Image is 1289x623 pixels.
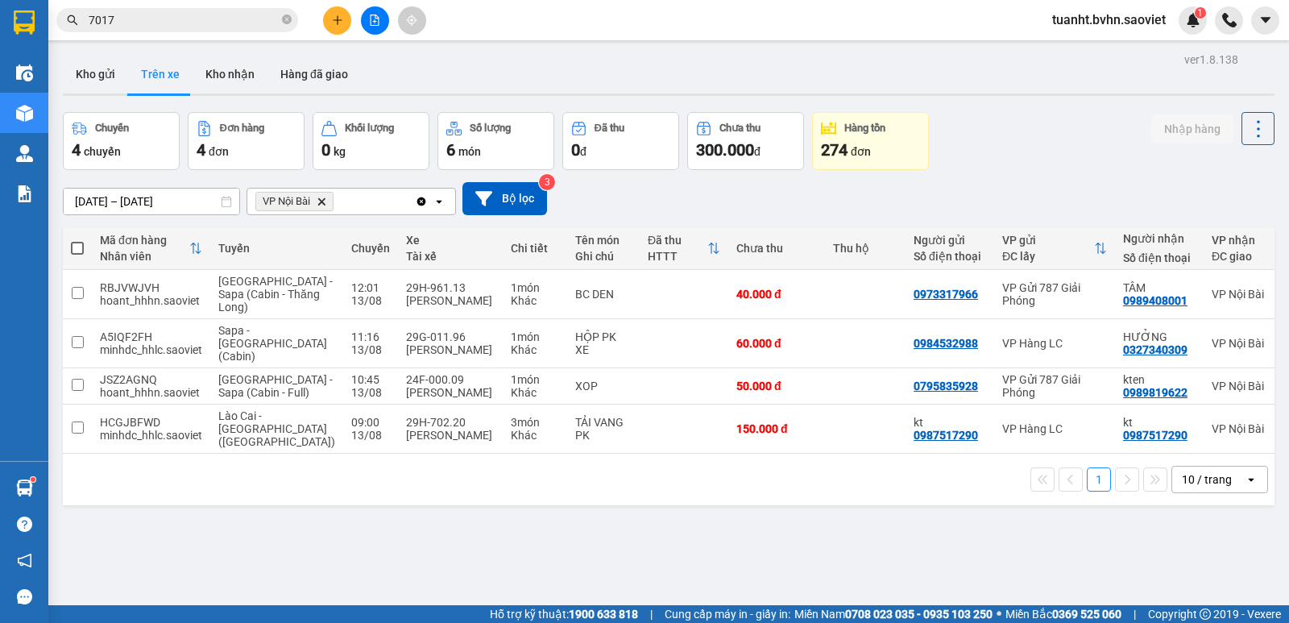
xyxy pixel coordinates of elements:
span: notification [17,553,32,568]
div: Mã đơn hàng [100,234,189,247]
span: caret-down [1258,13,1273,27]
div: Tuyến [218,242,335,255]
div: Chi tiết [511,242,559,255]
div: ver 1.8.138 [1184,51,1238,69]
img: warehouse-icon [16,105,33,122]
span: đơn [851,145,871,158]
div: BC DEN [575,288,632,301]
span: aim [406,15,417,26]
div: 0973317966 [914,288,978,301]
svg: open [433,195,446,208]
div: XOP [575,380,632,392]
div: Đã thu [595,123,624,134]
div: Xe [406,234,495,247]
strong: 1900 633 818 [569,608,638,621]
div: RBJVWJVH [100,281,202,294]
span: đơn [209,145,229,158]
span: plus [332,15,343,26]
span: close-circle [282,15,292,24]
div: hoant_hhhn.saoviet [100,294,202,307]
div: VP Hàng LC [1002,337,1107,350]
div: Người gửi [914,234,986,247]
button: Chưa thu300.000đ [687,112,804,170]
button: 1 [1087,467,1111,492]
div: 13/08 [351,294,390,307]
span: close-circle [282,13,292,28]
img: icon-new-feature [1186,13,1200,27]
div: 0327340309 [1123,343,1187,356]
span: Sapa - [GEOGRAPHIC_DATA] (Cabin) [218,324,327,363]
span: | [1134,605,1136,623]
span: VP Nội Bài, close by backspace [255,192,334,211]
img: warehouse-icon [16,145,33,162]
span: search [67,15,78,26]
div: 13/08 [351,429,390,442]
sup: 1 [1195,7,1206,19]
div: HỘP PK XE [575,330,632,356]
div: 1 món [511,373,559,386]
span: Lào Cai - [GEOGRAPHIC_DATA] ([GEOGRAPHIC_DATA]) [218,409,335,448]
div: VP Gửi 787 Giải Phóng [1002,281,1107,307]
div: Khác [511,343,559,356]
div: 29G-011.96 [406,330,495,343]
div: HƯỞNG [1123,330,1196,343]
div: [PERSON_NAME] [406,429,495,442]
span: 0 [571,140,580,160]
span: 6 [446,140,455,160]
div: Số điện thoại [1123,251,1196,264]
div: HCGJBFWD [100,416,202,429]
span: file-add [369,15,380,26]
span: 274 [821,140,848,160]
span: Miền Bắc [1005,605,1121,623]
svg: Delete [317,197,326,206]
span: ⚪️ [997,611,1001,617]
button: Khối lượng0kg [313,112,429,170]
img: warehouse-icon [16,480,33,496]
input: Tìm tên, số ĐT hoặc mã đơn [89,11,279,29]
button: caret-down [1251,6,1279,35]
span: 1 [1197,7,1203,19]
div: Khác [511,386,559,399]
div: A5IQF2FH [100,330,202,343]
span: [GEOGRAPHIC_DATA] - Sapa (Cabin - Thăng Long) [218,275,333,314]
div: Chuyến [351,242,390,255]
th: Toggle SortBy [92,227,210,270]
div: Số lượng [470,123,511,134]
th: Toggle SortBy [994,227,1115,270]
div: 60.000 đ [736,337,817,350]
button: file-add [361,6,389,35]
div: Tài xế [406,250,495,263]
span: question-circle [17,517,32,532]
div: hoant_hhhn.saoviet [100,386,202,399]
button: aim [398,6,426,35]
div: Khối lượng [345,123,394,134]
span: Cung cấp máy in - giấy in: [665,605,790,623]
svg: Clear all [415,195,428,208]
span: VP Nội Bài [263,195,310,208]
div: 29H-961.13 [406,281,495,294]
sup: 3 [539,174,555,190]
div: 0987517290 [914,429,978,442]
button: Kho gửi [63,55,128,93]
span: 4 [197,140,205,160]
div: Số điện thoại [914,250,986,263]
img: solution-icon [16,185,33,202]
div: Người nhận [1123,232,1196,245]
div: VP gửi [1002,234,1094,247]
div: 40.000 đ [736,288,817,301]
div: VP Gửi 787 Giải Phóng [1002,373,1107,399]
div: 10:45 [351,373,390,386]
div: 0984532988 [914,337,978,350]
div: TẢI VANG PK [575,416,632,442]
div: 13/08 [351,386,390,399]
img: warehouse-icon [16,64,33,81]
button: Kho nhận [193,55,267,93]
span: tuanht.bvhn.saoviet [1039,10,1179,30]
button: Hàng đã giao [267,55,361,93]
div: 13/08 [351,343,390,356]
sup: 1 [31,477,35,482]
div: 1 món [511,330,559,343]
div: 24F-000.09 [406,373,495,386]
div: 11:16 [351,330,390,343]
span: [GEOGRAPHIC_DATA] - Sapa (Cabin - Full) [218,373,333,399]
